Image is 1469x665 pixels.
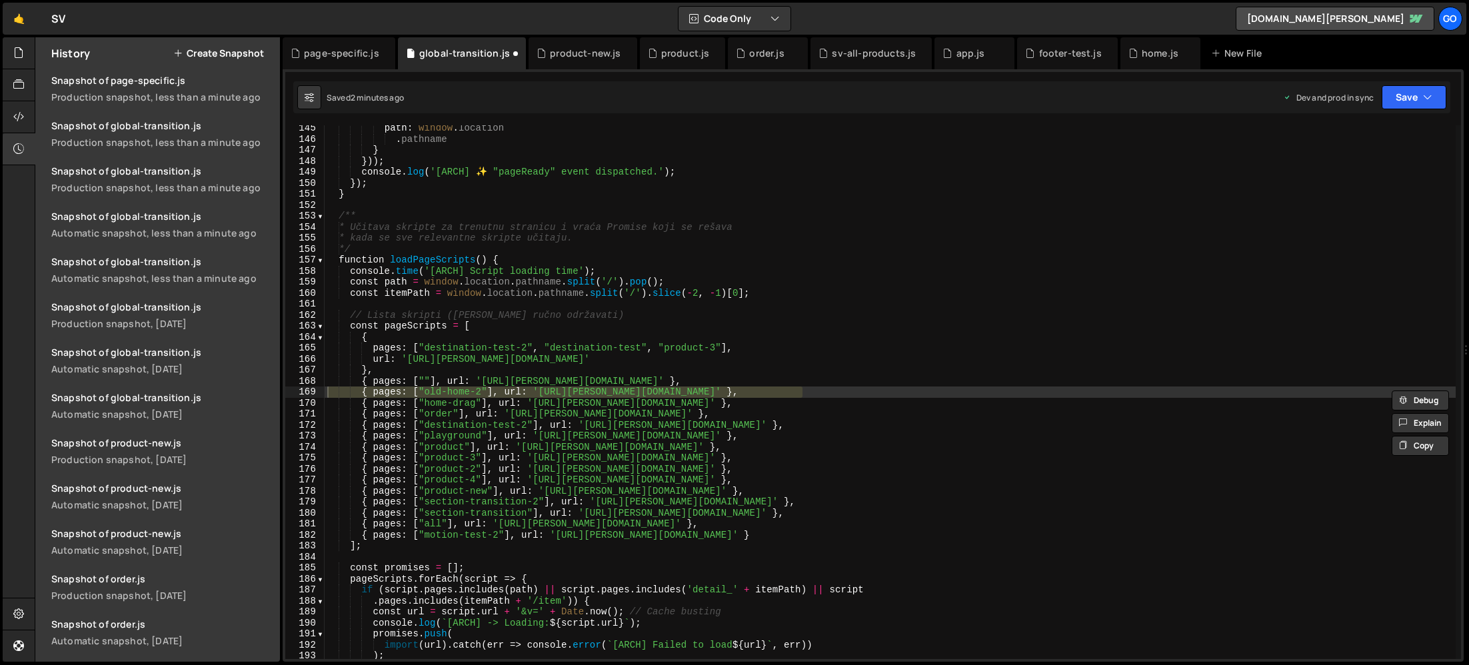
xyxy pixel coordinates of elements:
[285,178,325,189] div: 150
[51,391,272,404] div: Snapshot of global-transition.js
[51,91,272,103] div: Production snapshot, less than a minute ago
[51,527,272,540] div: Snapshot of product-new.js
[285,189,325,200] div: 151
[51,11,65,27] div: SV
[51,46,90,61] h2: History
[285,288,325,299] div: 160
[285,540,325,552] div: 183
[285,364,325,376] div: 167
[285,299,325,310] div: 161
[43,66,280,111] a: Snapshot of page-specific.jsProduction snapshot, less than a minute ago
[43,293,280,338] a: Snapshot of global-transition.js Production snapshot, [DATE]
[285,618,325,629] div: 190
[832,47,916,60] div: sv-all-products.js
[285,156,325,167] div: 148
[285,244,325,255] div: 156
[51,210,272,223] div: Snapshot of global-transition.js
[285,134,325,145] div: 146
[285,200,325,211] div: 152
[43,474,280,519] a: Snapshot of product-new.js Automatic snapshot, [DATE]
[285,650,325,662] div: 193
[51,346,272,358] div: Snapshot of global-transition.js
[285,486,325,497] div: 178
[285,452,325,464] div: 175
[43,610,280,655] a: Snapshot of order.js Automatic snapshot, [DATE]
[285,266,325,277] div: 158
[51,436,272,449] div: Snapshot of product-new.js
[43,157,280,202] a: Snapshot of global-transition.jsProduction snapshot, less than a minute ago
[285,386,325,398] div: 169
[661,47,710,60] div: product.js
[285,640,325,651] div: 192
[1211,47,1267,60] div: New File
[51,227,272,239] div: Automatic snapshot, less than a minute ago
[51,453,272,466] div: Production snapshot, [DATE]
[51,544,272,556] div: Automatic snapshot, [DATE]
[51,74,272,87] div: Snapshot of page-specific.js
[1392,436,1449,456] button: Copy
[285,408,325,420] div: 171
[419,47,510,60] div: global-transition.js
[285,321,325,332] div: 163
[1236,7,1434,31] a: [DOMAIN_NAME][PERSON_NAME]
[285,518,325,530] div: 181
[51,272,272,285] div: Automatic snapshot, less than a minute ago
[1039,47,1102,60] div: footer-test.js
[1392,390,1449,410] button: Debug
[51,634,272,647] div: Automatic snapshot, [DATE]
[285,596,325,607] div: 188
[285,606,325,618] div: 189
[51,572,272,585] div: Snapshot of order.js
[43,202,280,247] a: Snapshot of global-transition.jsAutomatic snapshot, less than a minute ago
[43,383,280,428] a: Snapshot of global-transition.js Automatic snapshot, [DATE]
[51,589,272,602] div: Production snapshot, [DATE]
[550,47,621,60] div: product-new.js
[285,222,325,233] div: 154
[285,562,325,574] div: 185
[51,255,272,268] div: Snapshot of global-transition.js
[285,167,325,178] div: 149
[1392,413,1449,433] button: Explain
[327,92,404,103] div: Saved
[285,342,325,354] div: 165
[3,3,35,35] a: 🤙
[51,482,272,494] div: Snapshot of product-new.js
[285,574,325,585] div: 186
[304,47,379,60] div: page-specific.js
[285,145,325,156] div: 147
[285,420,325,431] div: 172
[51,181,272,194] div: Production snapshot, less than a minute ago
[285,332,325,343] div: 164
[1438,7,1462,31] a: go
[51,618,272,630] div: Snapshot of order.js
[43,564,280,610] a: Snapshot of order.js Production snapshot, [DATE]
[1382,85,1446,109] button: Save
[285,628,325,640] div: 191
[285,354,325,365] div: 166
[51,408,272,420] div: Automatic snapshot, [DATE]
[51,317,272,330] div: Production snapshot, [DATE]
[51,301,272,313] div: Snapshot of global-transition.js
[285,398,325,409] div: 170
[43,247,280,293] a: Snapshot of global-transition.jsAutomatic snapshot, less than a minute ago
[285,508,325,519] div: 180
[285,233,325,244] div: 155
[956,47,985,60] div: app.js
[679,7,790,31] button: Code Only
[43,519,280,564] a: Snapshot of product-new.js Automatic snapshot, [DATE]
[285,376,325,387] div: 168
[173,48,264,59] button: Create Snapshot
[749,47,784,60] div: order.js
[285,530,325,541] div: 182
[51,136,272,149] div: Production snapshot, less than a minute ago
[285,255,325,266] div: 157
[1283,92,1374,103] div: Dev and prod in sync
[51,165,272,177] div: Snapshot of global-transition.js
[51,498,272,511] div: Automatic snapshot, [DATE]
[285,310,325,321] div: 162
[285,442,325,453] div: 174
[43,338,280,383] a: Snapshot of global-transition.js Automatic snapshot, [DATE]
[43,428,280,474] a: Snapshot of product-new.js Production snapshot, [DATE]
[285,277,325,288] div: 159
